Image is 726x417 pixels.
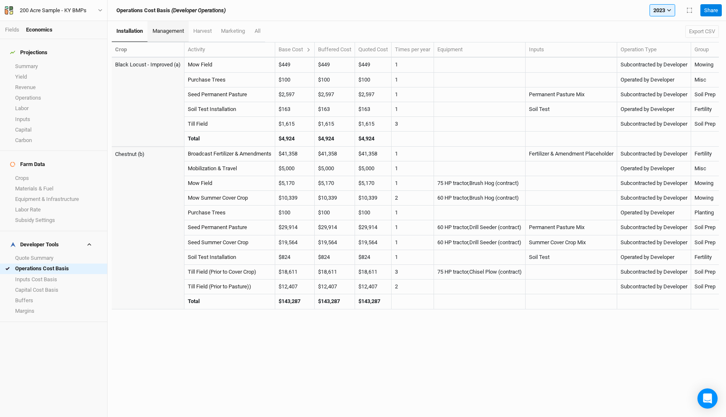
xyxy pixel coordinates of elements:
h4: Developer Tools [5,236,102,253]
div: 200 Acre Sample - KY BMPs [20,6,87,15]
td: $100 [275,73,315,87]
td: $41,358 [355,147,392,161]
a: Mow Field [188,61,212,68]
td: $5,170 [315,176,355,191]
span: marketing [221,28,245,34]
a: Mobilization & Travel [188,165,237,172]
td: 2 [392,280,434,294]
td: $10,339 [355,191,392,206]
td: $1,615 [315,117,355,132]
td: $5,170 [275,176,315,191]
td: Soil Test [526,250,617,265]
h3: Operations Cost Basis [116,7,226,14]
td: Subcontracted by Developer [617,117,691,132]
td: 3 [392,117,434,132]
td: 1 [392,176,434,191]
td: $5,000 [355,161,392,176]
td: Misc [691,73,719,87]
td: Summer Cover Crop Mix [526,235,617,250]
td: $163 [315,102,355,117]
td: Mowing [691,176,719,191]
td: 75 HP tractor,Chisel Plow (contract) [434,265,526,280]
td: Soil Test [526,102,617,117]
td: 1 [392,250,434,265]
td: $12,407 [275,280,315,294]
td: $29,914 [275,220,315,235]
td: Mowing [691,191,719,206]
a: Till Field [188,121,208,127]
td: Subcontracted by Developer [617,147,691,161]
button: 2023 [650,4,675,17]
td: $1,615 [355,117,392,132]
td: 2 [392,191,434,206]
td: $2,597 [275,87,315,102]
td: $100 [275,206,315,220]
td: $2,597 [315,87,355,102]
th: Crop [112,42,184,58]
td: $100 [355,206,392,220]
td: $824 [275,250,315,265]
strong: $143,287 [358,298,380,304]
strong: $4,924 [279,135,295,142]
td: $18,611 [355,265,392,280]
td: $100 [355,73,392,87]
td: Subcontracted by Developer [617,280,691,294]
button: Show breakdown [306,46,311,53]
a: Till Field (Prior to Pasture)) [188,283,251,290]
td: $2,597 [355,87,392,102]
td: Fertility [691,102,719,117]
td: Mowing [691,58,719,72]
td: 1 [392,147,434,161]
td: 1 [392,220,434,235]
a: Soil Test Installation [188,254,236,260]
td: $1,615 [275,117,315,132]
span: All [255,28,260,34]
div: Base Cost [279,46,311,53]
td: 1 [392,87,434,102]
a: Purchase Trees [188,77,226,83]
td: Soil Prep [691,265,719,280]
strong: $143,287 [279,298,300,304]
a: Broadcast Fertilizer & Amendments [188,150,271,157]
a: Seed Permanent Pasture [188,224,247,230]
td: $449 [315,58,355,72]
a: Mow Field [188,180,212,186]
td: $19,564 [355,235,392,250]
a: Fields [5,26,19,33]
td: $29,914 [355,220,392,235]
td: Fertilizer & Amendment Placeholder [526,147,617,161]
th: Times per year [392,42,434,58]
div: Economics [26,26,53,34]
strong: $143,287 [318,298,340,304]
td: Subcontracted by Developer [617,58,691,72]
td: 1 [392,73,434,87]
div: Farm Data [10,161,45,168]
div: Projections [10,49,47,56]
th: Equipment [434,42,526,58]
a: Purchase Trees [188,209,226,216]
td: 60 HP tractor,Brush Hog (contract) [434,191,526,206]
td: 60 HP tractor,Drill Seeder (contract) [434,235,526,250]
td: Soil Prep [691,117,719,132]
button: 200 Acre Sample - KY BMPs [4,6,103,15]
span: management [153,28,184,34]
td: Black Locust - Improved (a) [112,58,184,72]
button: Export CSV [685,25,719,38]
td: 1 [392,58,434,72]
td: $5,000 [315,161,355,176]
td: $449 [275,58,315,72]
div: Open Intercom Messenger [697,388,718,409]
strong: Total [188,135,200,142]
a: Seed Permanent Pasture [188,91,247,98]
th: Activity [184,42,275,58]
td: 75 HP tractor,Brush Hog (contract) [434,176,526,191]
strong: $4,924 [318,135,334,142]
td: Permanent Pasture Mix [526,87,617,102]
td: $5,000 [275,161,315,176]
td: $12,407 [355,280,392,294]
td: Subcontracted by Developer [617,87,691,102]
td: $10,339 [275,191,315,206]
td: Chestnut (b) [112,147,184,161]
td: $449 [355,58,392,72]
